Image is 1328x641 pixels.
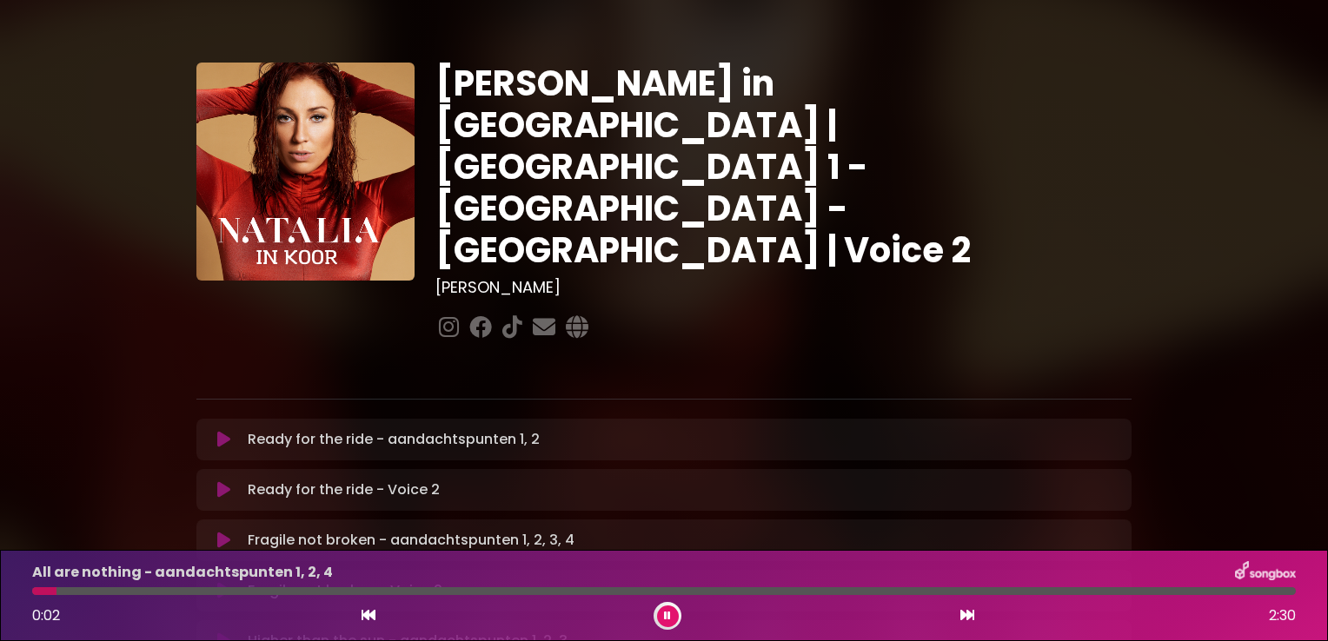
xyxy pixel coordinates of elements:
[196,63,415,281] img: YTVS25JmS9CLUqXqkEhs
[32,605,60,625] span: 0:02
[248,530,574,551] p: Fragile not broken - aandachtspunten 1, 2, 3, 4
[248,429,540,450] p: Ready for the ride - aandachtspunten 1, 2
[248,479,440,500] p: Ready for the ride - Voice 2
[435,278,1132,297] h3: [PERSON_NAME]
[1235,561,1296,584] img: songbox-logo-white.png
[32,562,333,583] p: All are nothing - aandachtspunten 1, 2, 4
[1269,605,1296,626] span: 2:30
[435,63,1132,271] h1: [PERSON_NAME] in [GEOGRAPHIC_DATA] | [GEOGRAPHIC_DATA] 1 - [GEOGRAPHIC_DATA] - [GEOGRAPHIC_DATA] ...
